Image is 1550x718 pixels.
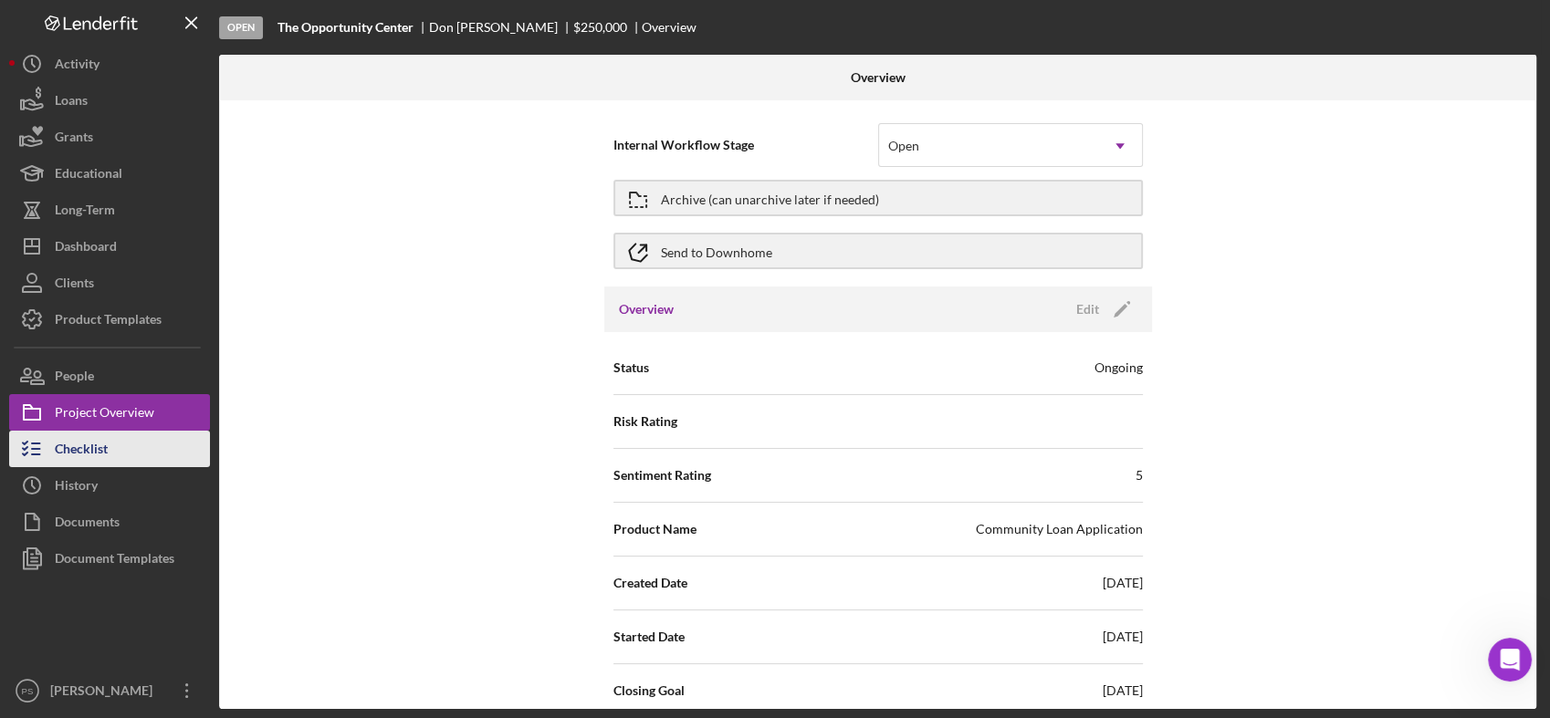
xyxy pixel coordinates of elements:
div: Pipeline and Forecast View [26,405,339,439]
span: Closing Goal [613,682,685,700]
button: PS[PERSON_NAME] [9,672,210,709]
div: [DATE] [1103,682,1143,700]
div: People [55,358,94,399]
button: Long-Term [9,192,210,228]
span: Search for help [37,337,148,356]
button: Archive (can unarchive later if needed) [613,180,1143,216]
div: Document Templates [55,540,174,581]
div: Exporting Data [37,480,306,499]
div: Long-Term [55,192,115,233]
button: Product Templates [9,301,210,338]
button: Edit [1065,296,1137,323]
div: Archive a Project [26,439,339,473]
button: Educational [9,155,210,192]
p: How can we help? [37,161,329,192]
span: Sentiment Rating [613,466,711,484]
b: The Opportunity Center [278,20,414,35]
div: 5 [1136,466,1143,484]
div: Don [PERSON_NAME] [429,20,573,35]
div: Archive a Project [37,446,306,465]
iframe: Intercom live chat [1488,638,1532,682]
div: Dashboard [55,228,117,269]
span: Help [289,578,319,590]
p: Hi [PERSON_NAME] [37,130,329,161]
text: PS [22,686,34,696]
div: Open [888,139,919,153]
div: Documents [55,504,120,545]
button: People [9,358,210,394]
div: Project Overview [55,394,154,435]
div: Recent messageProfile image for ChristinaHi [PERSON_NAME], Thank you for reaching out! You, as th... [18,214,347,310]
button: Help [244,532,365,605]
button: Loans [9,82,210,119]
div: Profile image for ChristinaHi [PERSON_NAME], Thank you for reaching out! You, as the lender, can ... [19,242,346,309]
div: Loans [55,82,88,123]
span: Started Date [613,628,685,646]
img: logo [37,35,66,64]
div: Send to Downhome [661,234,772,267]
div: Checklist [55,431,108,472]
button: Documents [9,504,210,540]
button: Messages [121,532,243,605]
div: Ongoing [1094,359,1143,377]
div: Product Templates [55,301,162,342]
div: Grants [55,119,93,160]
button: Dashboard [9,228,210,265]
div: Educational [55,155,122,196]
span: $250,000 [573,19,627,35]
div: Community Loan Application [976,520,1143,538]
div: Archive (can unarchive later if needed) [661,182,879,214]
div: History [55,467,98,508]
div: Clients [55,265,94,306]
div: Update Permissions Settings [26,371,339,405]
div: Pipeline and Forecast View [37,412,306,432]
span: Product Name [613,520,696,538]
h3: Overview [619,300,674,318]
div: Overview [642,20,696,35]
button: Search for help [26,328,339,364]
div: [DATE] [1103,628,1143,646]
img: Profile image for Christina [265,29,301,66]
span: Created Date [613,574,687,592]
button: Project Overview [9,394,210,431]
button: Clients [9,265,210,301]
span: Risk Rating [613,412,677,431]
button: History [9,467,210,504]
div: • 2h ago [191,276,243,295]
img: Profile image for Allison [230,29,267,66]
div: [PERSON_NAME] [81,276,187,295]
div: [PERSON_NAME] [46,672,164,713]
img: Profile image for Christina [37,257,74,294]
button: Checklist [9,431,210,467]
button: Send to Downhome [613,233,1143,269]
span: Messages [152,578,215,590]
b: Overview [851,70,906,85]
div: [DATE] [1103,574,1143,592]
button: Document Templates [9,540,210,577]
span: Internal Workflow Stage [613,136,878,154]
div: Recent message [37,230,328,249]
div: Exporting Data [26,473,339,506]
div: Edit [1076,296,1099,323]
div: Activity [55,46,99,87]
span: Home [40,578,81,590]
button: Activity [9,46,210,82]
div: Open [219,16,263,39]
button: Grants [9,119,210,155]
div: Close [314,29,347,62]
div: Update Permissions Settings [37,379,306,398]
